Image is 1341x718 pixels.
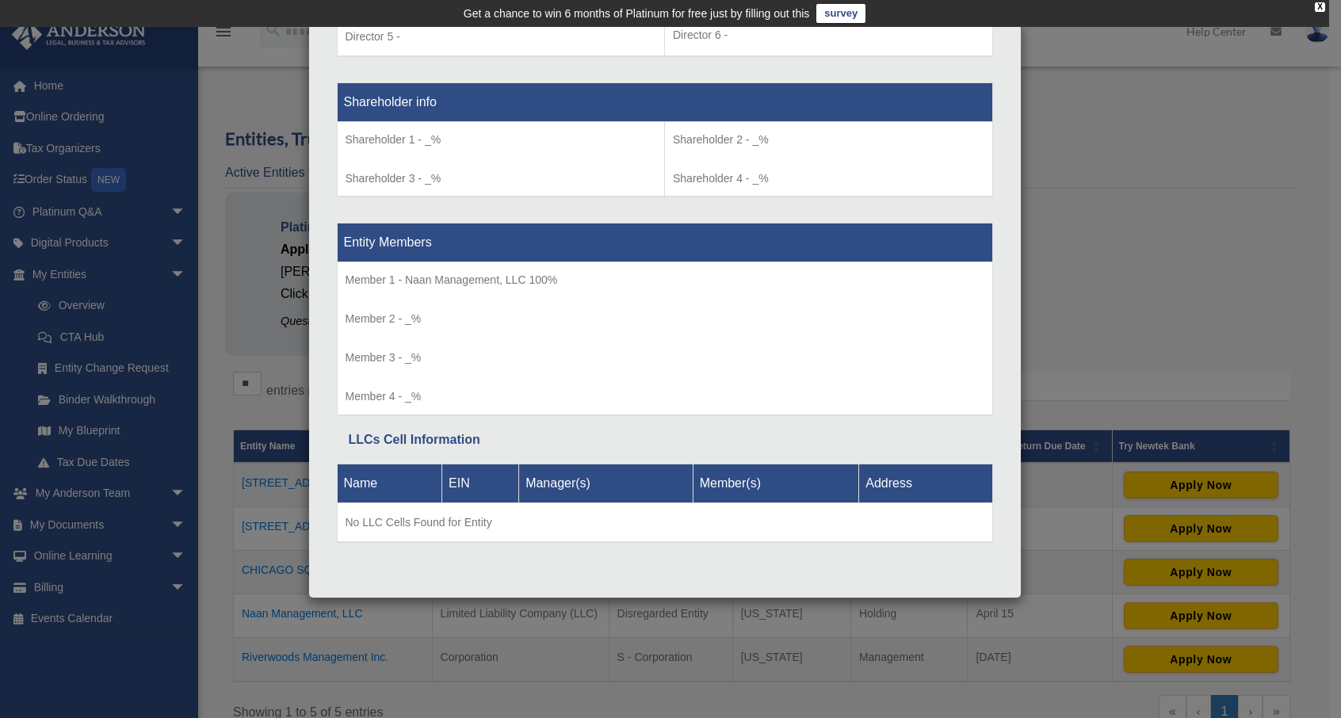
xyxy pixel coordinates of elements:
p: Member 1 - Naan Management, LLC 100% [346,270,984,290]
a: survey [816,4,865,23]
th: Address [859,464,992,502]
th: EIN [442,464,519,502]
p: Shareholder 2 - _% [673,130,984,150]
td: No LLC Cells Found for Entity [337,502,992,542]
p: Member 4 - _% [346,387,984,407]
p: Member 2 - _% [346,309,984,329]
th: Shareholder info [337,82,992,121]
div: Get a chance to win 6 months of Platinum for free just by filling out this [464,4,810,23]
p: Member 3 - _% [346,348,984,368]
p: Shareholder 3 - _% [346,169,657,189]
p: Shareholder 1 - _% [346,130,657,150]
th: Entity Members [337,223,992,262]
p: Director 6 - [673,25,984,45]
th: Manager(s) [519,464,693,502]
div: close [1315,2,1325,12]
th: Name [337,464,442,502]
div: LLCs Cell Information [349,429,981,451]
th: Member(s) [693,464,859,502]
p: Shareholder 4 - _% [673,169,984,189]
